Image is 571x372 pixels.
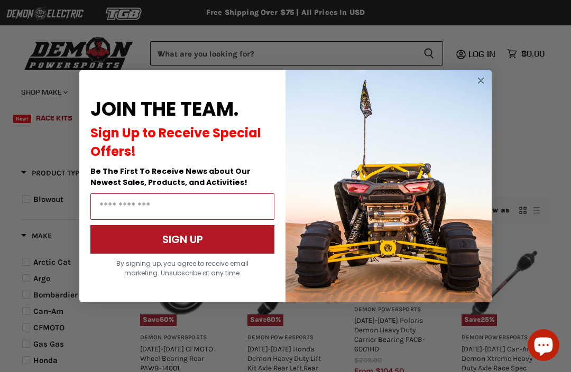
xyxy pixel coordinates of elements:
input: Email Address [90,193,274,220]
button: Close dialog [474,74,487,87]
button: SIGN UP [90,225,274,254]
img: a9095488-b6e7-41ba-879d-588abfab540b.jpeg [285,70,492,302]
span: By signing up, you agree to receive email marketing. Unsubscribe at any time. [116,259,248,277]
inbox-online-store-chat: Shopify online store chat [524,329,563,364]
span: JOIN THE TEAM. [90,96,238,123]
span: Be The First To Receive News about Our Newest Sales, Products, and Activities! [90,166,251,188]
span: Sign Up to Receive Special Offers! [90,124,261,160]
